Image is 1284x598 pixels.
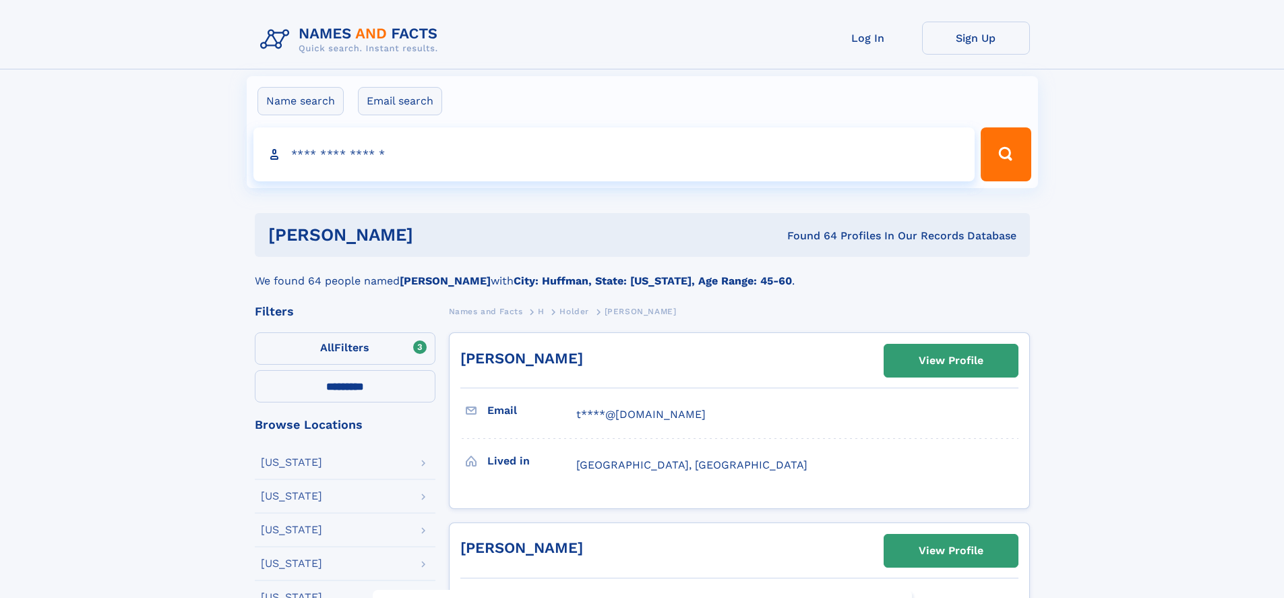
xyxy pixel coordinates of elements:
[600,229,1016,243] div: Found 64 Profiles In Our Records Database
[884,345,1018,377] a: View Profile
[460,539,583,556] a: [PERSON_NAME]
[605,307,677,316] span: [PERSON_NAME]
[559,303,589,320] a: Holder
[268,227,601,243] h1: [PERSON_NAME]
[538,307,545,316] span: H
[460,350,583,367] a: [PERSON_NAME]
[487,399,576,422] h3: Email
[255,332,435,365] label: Filters
[400,274,491,287] b: [PERSON_NAME]
[358,87,442,115] label: Email search
[487,450,576,473] h3: Lived in
[919,535,983,566] div: View Profile
[261,558,322,569] div: [US_STATE]
[255,419,435,431] div: Browse Locations
[253,127,975,181] input: search input
[514,274,792,287] b: City: Huffman, State: [US_STATE], Age Range: 45-60
[922,22,1030,55] a: Sign Up
[255,305,435,318] div: Filters
[320,341,334,354] span: All
[261,525,322,535] div: [US_STATE]
[981,127,1031,181] button: Search Button
[449,303,523,320] a: Names and Facts
[255,22,449,58] img: Logo Names and Facts
[538,303,545,320] a: H
[257,87,344,115] label: Name search
[814,22,922,55] a: Log In
[884,535,1018,567] a: View Profile
[919,345,983,376] div: View Profile
[261,457,322,468] div: [US_STATE]
[559,307,589,316] span: Holder
[576,458,807,471] span: [GEOGRAPHIC_DATA], [GEOGRAPHIC_DATA]
[255,257,1030,289] div: We found 64 people named with .
[261,491,322,502] div: [US_STATE]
